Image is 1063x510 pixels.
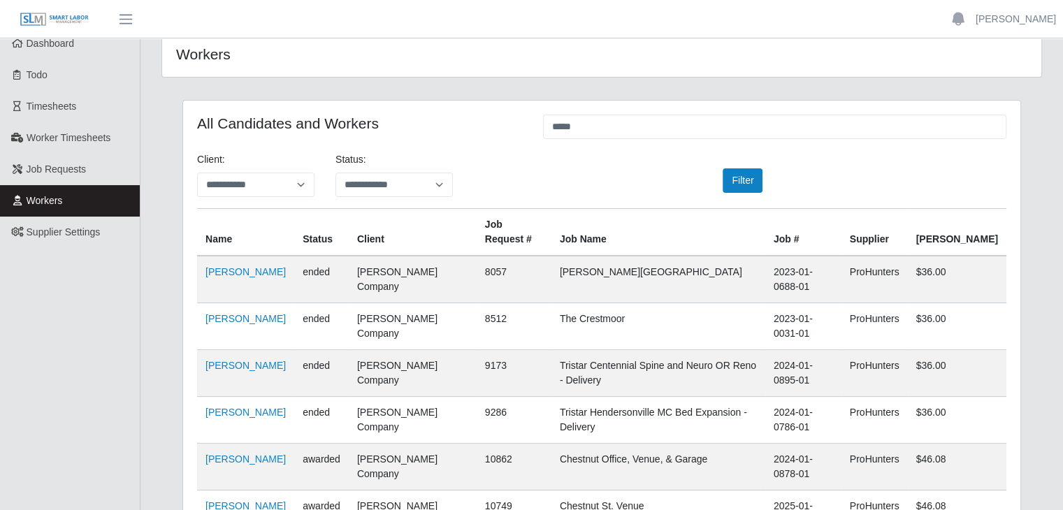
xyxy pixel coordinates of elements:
[765,256,841,303] td: 2023-01-0688-01
[205,360,286,371] a: [PERSON_NAME]
[477,256,551,303] td: 8057
[176,45,519,63] h4: Workers
[976,12,1056,27] a: [PERSON_NAME]
[294,397,349,444] td: ended
[349,256,477,303] td: [PERSON_NAME] Company
[908,444,1007,490] td: $46.08
[27,69,48,80] span: Todo
[27,101,77,112] span: Timesheets
[841,256,908,303] td: ProHunters
[908,303,1007,350] td: $36.00
[551,397,765,444] td: Tristar Hendersonville MC Bed Expansion - Delivery
[908,397,1007,444] td: $36.00
[765,444,841,490] td: 2024-01-0878-01
[551,444,765,490] td: Chestnut Office, Venue, & Garage
[349,350,477,397] td: [PERSON_NAME] Company
[908,256,1007,303] td: $36.00
[27,132,110,143] span: Worker Timesheets
[294,256,349,303] td: ended
[349,397,477,444] td: [PERSON_NAME] Company
[335,152,366,167] label: Status:
[205,266,286,277] a: [PERSON_NAME]
[765,303,841,350] td: 2023-01-0031-01
[841,209,908,256] th: Supplier
[349,209,477,256] th: Client
[349,303,477,350] td: [PERSON_NAME] Company
[205,313,286,324] a: [PERSON_NAME]
[551,303,765,350] td: The Crestmoor
[765,209,841,256] th: Job #
[765,350,841,397] td: 2024-01-0895-01
[294,303,349,350] td: ended
[765,397,841,444] td: 2024-01-0786-01
[294,209,349,256] th: Status
[908,209,1007,256] th: [PERSON_NAME]
[197,209,294,256] th: Name
[349,444,477,490] td: [PERSON_NAME] Company
[477,209,551,256] th: Job Request #
[841,303,908,350] td: ProHunters
[27,163,87,175] span: Job Requests
[205,453,286,465] a: [PERSON_NAME]
[27,38,75,49] span: Dashboard
[908,350,1007,397] td: $36.00
[551,256,765,303] td: [PERSON_NAME][GEOGRAPHIC_DATA]
[551,350,765,397] td: Tristar Centennial Spine and Neuro OR Reno - Delivery
[205,407,286,418] a: [PERSON_NAME]
[477,397,551,444] td: 9286
[841,397,908,444] td: ProHunters
[477,303,551,350] td: 8512
[477,444,551,490] td: 10862
[197,152,225,167] label: Client:
[294,350,349,397] td: ended
[723,168,762,193] button: Filter
[294,444,349,490] td: awarded
[841,444,908,490] td: ProHunters
[551,209,765,256] th: Job Name
[477,350,551,397] td: 9173
[27,195,63,206] span: Workers
[841,350,908,397] td: ProHunters
[20,12,89,27] img: SLM Logo
[27,226,101,238] span: Supplier Settings
[197,115,522,132] h4: All Candidates and Workers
